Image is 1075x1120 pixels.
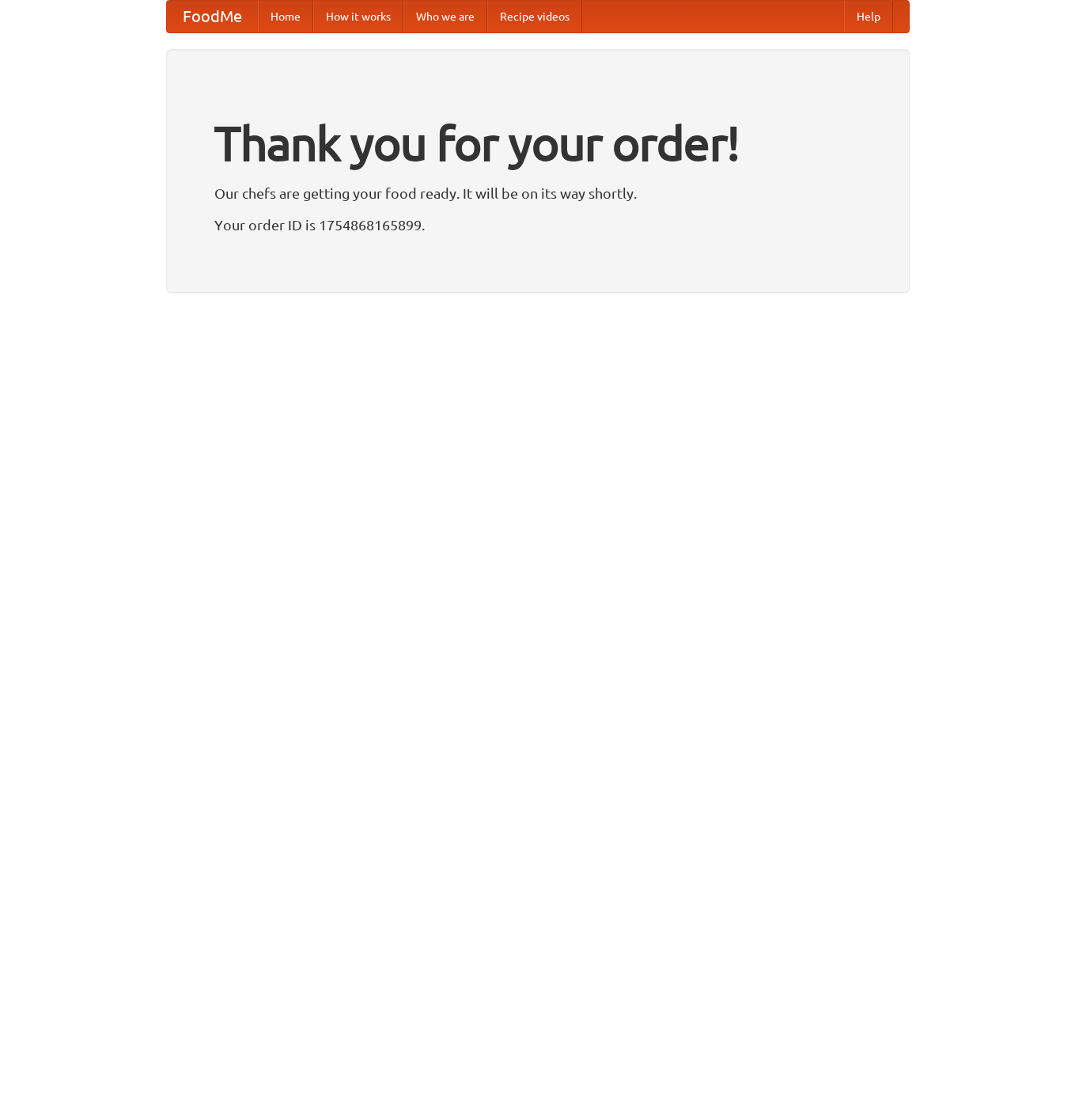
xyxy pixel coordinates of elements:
a: Who we are [403,1,487,32]
p: Your order ID is 1754868165899. [214,213,861,237]
h1: Thank you for your order! [214,105,861,181]
p: Our chefs are getting your food ready. It will be on its way shortly. [214,181,861,205]
a: How it works [313,1,403,32]
a: Recipe videos [487,1,582,32]
a: FoodMe [167,1,258,32]
a: Home [258,1,313,32]
a: Help [844,1,893,32]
